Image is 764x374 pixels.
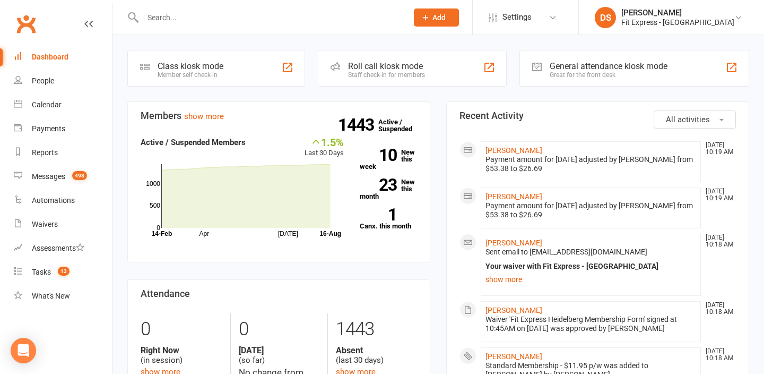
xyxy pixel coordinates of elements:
div: Payment amount for [DATE] adjusted by [PERSON_NAME] from $53.38 to $26.69 [485,201,696,219]
a: What's New [14,284,112,308]
span: Add [432,13,446,22]
a: 10New this week [360,149,417,170]
div: [PERSON_NAME] [621,8,734,18]
div: Messages [32,172,65,181]
div: Tasks [32,268,51,276]
a: [PERSON_NAME] [485,239,542,247]
a: Calendar [14,93,112,117]
span: Sent email to [EMAIL_ADDRESS][DOMAIN_NAME] [485,248,647,256]
div: Waivers [32,220,58,228]
a: Payments [14,117,112,141]
div: (last 30 days) [336,345,417,365]
div: Member self check-in [158,71,223,79]
time: [DATE] 10:18 AM [700,302,735,316]
button: All activities [654,110,736,129]
a: Tasks 13 [14,260,112,284]
strong: Absent [336,345,417,355]
a: People [14,69,112,93]
span: 13 [58,267,70,276]
div: Open Intercom Messenger [11,338,36,363]
a: Reports [14,141,112,165]
a: [PERSON_NAME] [485,192,542,201]
div: Waiver 'Fit Express Heidelberg Membership Form' signed at 10:45AM on [DATE] was approved by [PERS... [485,315,696,333]
div: DS [595,7,616,28]
a: Dashboard [14,45,112,69]
time: [DATE] 10:18 AM [700,348,735,362]
a: [PERSON_NAME] [485,352,542,361]
div: Your waiver with Fit Express - [GEOGRAPHIC_DATA] [485,262,696,271]
a: Waivers [14,212,112,236]
div: 1443 [336,313,417,345]
div: General attendance kiosk mode [550,61,667,71]
div: Dashboard [32,53,68,61]
span: All activities [666,115,710,124]
time: [DATE] 10:19 AM [700,142,735,156]
a: 1443Active / Suspended [378,110,425,140]
strong: 23 [360,177,397,193]
span: 498 [72,171,87,180]
a: Clubworx [13,11,39,37]
a: show more [184,112,224,121]
a: Automations [14,189,112,212]
strong: Active / Suspended Members [141,138,246,147]
strong: 1443 [338,117,378,133]
a: [PERSON_NAME] [485,146,542,155]
div: Calendar [32,100,62,109]
div: Payments [32,124,65,133]
a: Assessments [14,236,112,260]
h3: Members [141,110,417,121]
div: Class kiosk mode [158,61,223,71]
time: [DATE] 10:19 AM [700,188,735,202]
button: Add [414,8,459,27]
div: Reports [32,148,58,157]
strong: [DATE] [239,345,320,355]
div: People [32,76,54,85]
div: Roll call kiosk mode [348,61,425,71]
div: Fit Express - [GEOGRAPHIC_DATA] [621,18,734,27]
div: Payment amount for [DATE] adjusted by [PERSON_NAME] from $53.38 to $26.69 [485,155,696,173]
a: Messages 498 [14,165,112,189]
h3: Recent Activity [459,110,736,121]
strong: Right Now [141,345,222,355]
div: 0 [239,313,320,345]
time: [DATE] 10:18 AM [700,234,735,248]
div: 1.5% [305,136,344,148]
a: 1Canx. this month [360,208,417,229]
span: Settings [502,5,532,29]
div: (so far) [239,345,320,365]
strong: 10 [360,147,397,163]
div: Great for the front desk [550,71,667,79]
a: 23New this month [360,178,417,200]
div: Staff check-in for members [348,71,425,79]
div: Automations [32,196,75,205]
div: 0 [141,313,222,345]
a: [PERSON_NAME] [485,306,542,314]
a: show more [485,272,696,287]
h3: Attendance [141,288,417,299]
div: What's New [32,292,70,300]
div: Assessments [32,244,84,252]
strong: 1 [360,207,397,223]
div: Last 30 Days [305,136,344,159]
div: (in session) [141,345,222,365]
input: Search... [140,10,400,25]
